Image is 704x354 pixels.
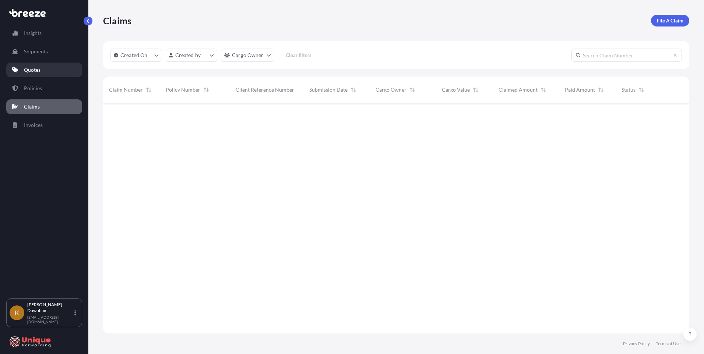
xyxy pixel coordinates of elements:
[27,315,73,324] p: [EMAIL_ADDRESS][DOMAIN_NAME]
[651,15,689,26] a: File A Claim
[565,86,595,93] span: Paid Amount
[221,49,274,62] button: cargoOwner Filter options
[6,81,82,96] a: Policies
[24,103,40,110] p: Claims
[109,86,143,93] span: Claim Number
[6,26,82,40] a: Insights
[202,85,211,94] button: Sort
[24,121,43,129] p: Invoices
[236,86,294,93] span: Client Reference Number
[571,49,682,62] input: Search Claim Number
[6,118,82,132] a: Invoices
[24,29,42,37] p: Insights
[175,52,201,59] p: Created by
[110,49,162,62] button: createdOn Filter options
[408,85,417,94] button: Sort
[622,86,636,93] span: Status
[539,85,548,94] button: Sort
[24,85,42,92] p: Policies
[24,48,48,55] p: Shipments
[657,17,683,24] p: File A Claim
[144,85,153,94] button: Sort
[24,66,41,74] p: Quotes
[6,63,82,77] a: Quotes
[103,15,131,26] p: Claims
[120,52,148,59] p: Created On
[471,85,480,94] button: Sort
[637,85,646,94] button: Sort
[442,86,470,93] span: Cargo Value
[6,44,82,59] a: Shipments
[15,309,19,316] span: K
[376,86,406,93] span: Cargo Owner
[232,52,264,59] p: Cargo Owner
[349,85,358,94] button: Sort
[166,86,200,93] span: Policy Number
[596,85,605,94] button: Sort
[656,341,680,347] a: Terms of Use
[9,336,52,348] img: organization-logo
[278,49,319,61] button: Clear filters
[499,86,538,93] span: Claimed Amount
[6,99,82,114] a: Claims
[286,52,311,59] p: Clear filters
[309,86,348,93] span: Submission Date
[166,49,217,62] button: createdBy Filter options
[27,302,73,314] p: [PERSON_NAME] Downham
[623,341,650,347] a: Privacy Policy
[296,85,305,94] button: Sort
